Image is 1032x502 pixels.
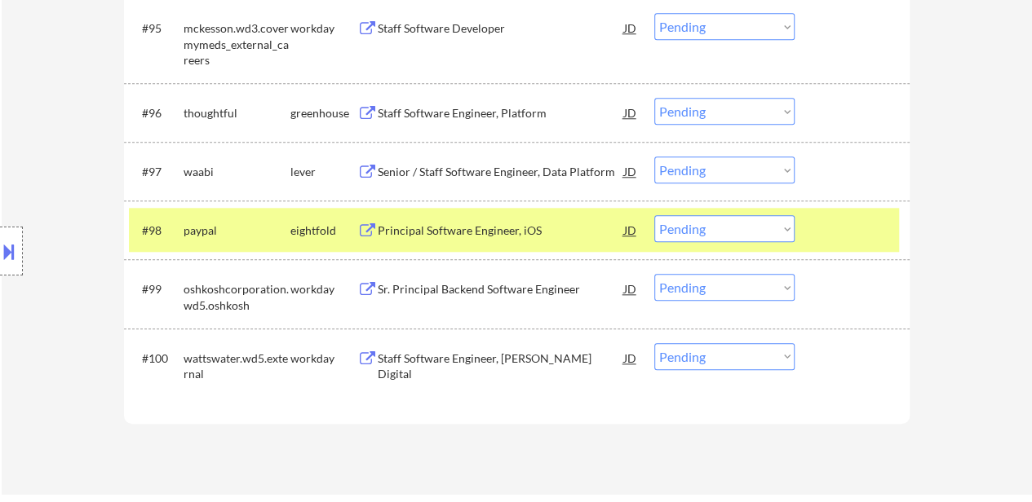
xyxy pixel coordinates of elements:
div: Staff Software Engineer, Platform [378,105,624,121]
div: JD [622,215,639,244]
div: greenhouse [290,105,357,121]
div: mckesson.wd3.covermymeds_external_careers [184,20,290,68]
div: workday [290,20,357,37]
div: Staff Software Developer [378,20,624,37]
div: workday [290,350,357,367]
div: Staff Software Engineer, [PERSON_NAME] Digital [378,350,624,382]
div: JD [622,343,639,372]
div: JD [622,13,639,42]
div: Principal Software Engineer, iOS [378,222,624,239]
div: JD [622,98,639,127]
div: JD [622,156,639,186]
div: JD [622,274,639,303]
div: Sr. Principal Backend Software Engineer [378,281,624,297]
div: #95 [142,20,171,37]
div: Senior / Staff Software Engineer, Data Platform [378,164,624,180]
div: eightfold [290,222,357,239]
div: lever [290,164,357,180]
div: workday [290,281,357,297]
